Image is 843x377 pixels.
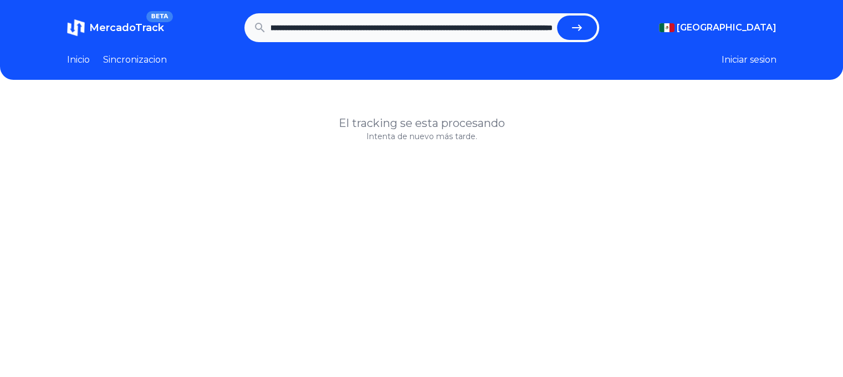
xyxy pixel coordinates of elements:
[67,19,85,37] img: MercadoTrack
[659,23,675,32] img: Mexico
[89,22,164,34] span: MercadoTrack
[659,21,776,34] button: [GEOGRAPHIC_DATA]
[677,21,776,34] span: [GEOGRAPHIC_DATA]
[103,53,167,67] a: Sincronizacion
[67,53,90,67] a: Inicio
[146,11,172,22] span: BETA
[67,115,776,131] h1: El tracking se esta procesando
[67,131,776,142] p: Intenta de nuevo más tarde.
[722,53,776,67] button: Iniciar sesion
[67,19,164,37] a: MercadoTrackBETA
